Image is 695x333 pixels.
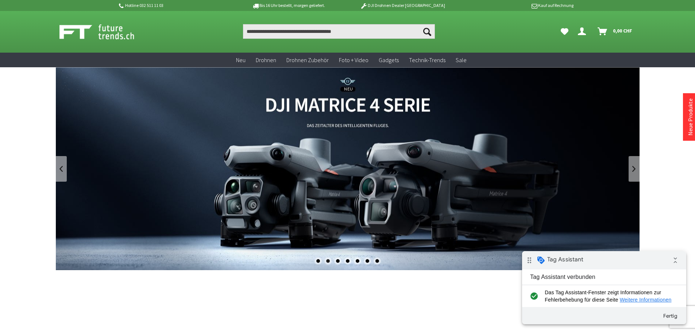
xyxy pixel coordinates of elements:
span: Technik-Trends [409,56,445,64]
a: Weitere Informationen [98,46,150,52]
a: Gadgets [374,53,404,68]
a: Drohnen Zubehör [281,53,334,68]
div: 2 [324,257,332,265]
a: Meine Favoriten [557,24,572,39]
div: 5 [354,257,361,265]
span: Gadgets [379,56,399,64]
span: Drohnen Zubehör [286,56,329,64]
a: Neu [231,53,251,68]
a: Foto + Video [334,53,374,68]
p: Hotline 032 511 11 03 [118,1,232,10]
div: 6 [364,257,371,265]
div: 4 [344,257,351,265]
img: Shop Futuretrends - zur Startseite wechseln [59,23,150,41]
a: Warenkorb [595,24,636,39]
p: Kauf auf Rechnung [460,1,574,10]
div: 1 [314,257,322,265]
div: 7 [374,257,381,265]
a: DJI Matrice 4 Enterprise Drohnen Serie - M4T und M4E [56,67,640,270]
span: Tag Assistant [25,5,61,12]
span: 0,00 CHF [613,25,632,37]
p: Bis 16 Uhr bestellt, morgen geliefert. [232,1,345,10]
button: Suchen [420,24,435,39]
p: DJI Drohnen Dealer [GEOGRAPHIC_DATA] [345,1,459,10]
a: Dein Konto [575,24,592,39]
a: Technik-Trends [404,53,451,68]
button: Fertig [135,58,161,71]
span: Neu [236,56,246,64]
span: Sale [456,56,467,64]
input: Produkt, Marke, Kategorie, EAN, Artikelnummer… [243,24,435,39]
div: 3 [334,257,341,265]
span: Foto + Video [339,56,368,64]
a: Neue Produkte [687,98,694,136]
span: Drohnen [256,56,276,64]
a: Sale [451,53,472,68]
i: Fehlerbehebungssymbol minimieren [146,2,161,16]
i: check_circle [6,38,18,52]
a: Drohnen [251,53,281,68]
span: Das Tag Assistant-Fenster zeigt Informationen zur Fehlerbehebung für diese Seite [23,38,152,52]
